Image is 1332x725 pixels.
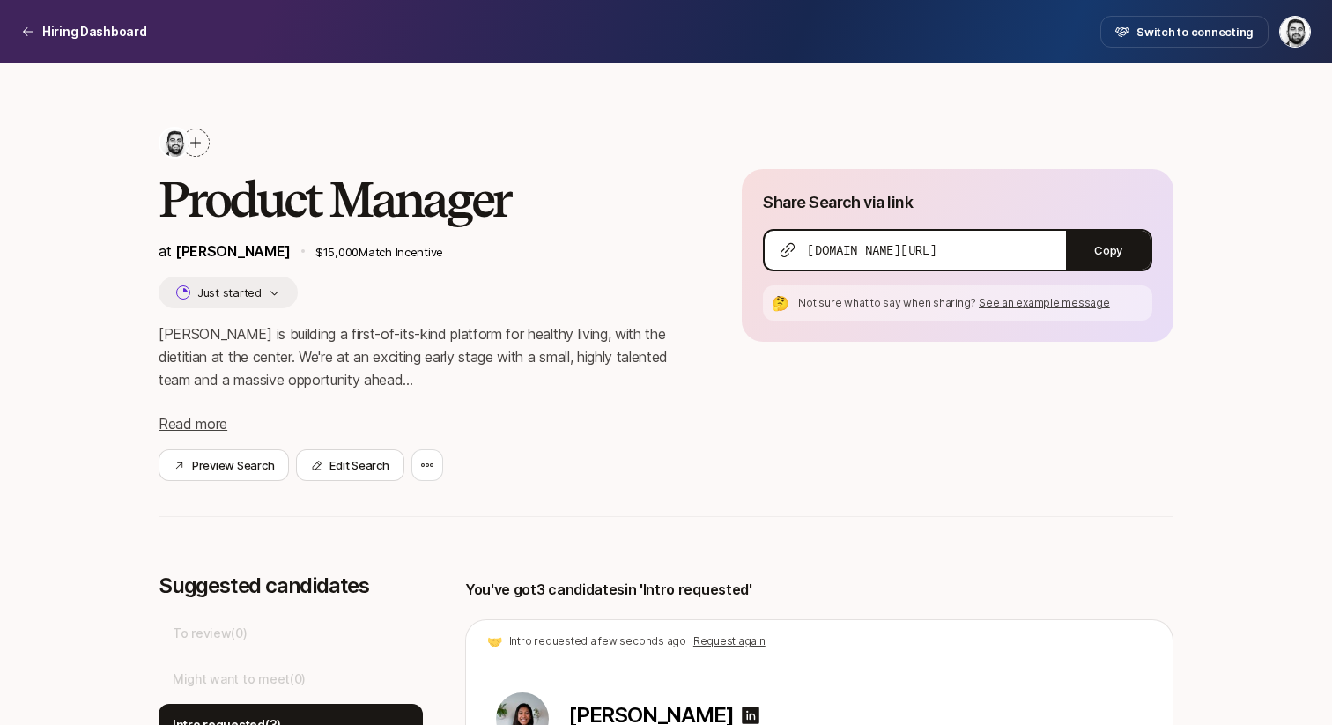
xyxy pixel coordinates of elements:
div: 🤔 [770,292,791,314]
p: Hiring Dashboard [42,21,147,42]
p: Suggested candidates [159,573,423,598]
button: Request again [693,633,766,649]
img: Hessam Mostajabi [1280,17,1310,47]
p: You've got 3 candidates in 'Intro requested' [465,578,752,601]
button: Switch to connecting [1100,16,1269,48]
p: Intro requested a few seconds ago [509,633,686,649]
button: Copy [1066,231,1151,270]
p: Not sure what to say when sharing? [798,295,1145,311]
button: Hessam Mostajabi [1279,16,1311,48]
button: Edit Search [296,449,403,481]
p: $15,000 Match Incentive [315,243,686,261]
span: Switch to connecting [1136,23,1254,41]
p: Might want to meet ( 0 ) [173,669,306,690]
img: b6239c34_10a9_4965_87d2_033fba895d3b.jpg [160,129,189,157]
span: [DOMAIN_NAME][URL] [807,241,936,259]
p: To review ( 0 ) [173,623,248,644]
span: Read more [159,415,227,433]
button: Just started [159,277,298,308]
span: See an example message [979,296,1110,309]
button: Preview Search [159,449,289,481]
h2: Product Manager [159,173,685,226]
a: [PERSON_NAME] [175,242,291,260]
p: [PERSON_NAME] is building a first-of-its-kind platform for healthy living, with the dietitian at ... [159,322,685,391]
span: 🤝 [487,631,502,652]
p: Share Search via link [763,190,913,215]
p: at [159,240,291,263]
